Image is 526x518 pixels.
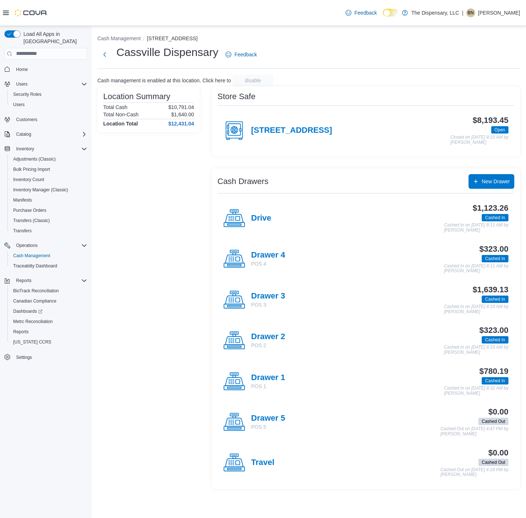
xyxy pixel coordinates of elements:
[13,144,87,153] span: Inventory
[10,251,53,260] a: Cash Management
[251,423,285,431] p: POS 5
[478,459,508,466] span: Cashed Out
[7,226,90,236] button: Transfers
[103,112,139,117] h6: Total Non-Cash
[13,276,34,285] button: Reports
[20,30,87,45] span: Load All Apps in [GEOGRAPHIC_DATA]
[10,327,87,336] span: Reports
[10,338,87,346] span: Washington CCRS
[485,337,505,343] span: Cashed In
[10,175,47,184] a: Inventory Count
[116,45,218,60] h1: Cassville Dispensary
[10,307,45,316] a: Dashboards
[13,166,50,172] span: Bulk Pricing Import
[10,297,87,305] span: Canadian Compliance
[7,251,90,261] button: Cash Management
[10,165,87,174] span: Bulk Pricing Import
[444,304,508,314] p: Cashed In on [DATE] 8:33 AM by [PERSON_NAME]
[234,51,257,58] span: Feedback
[13,276,87,285] span: Reports
[466,8,475,17] div: Benjamin Nichols
[469,174,514,189] button: New Drawer
[13,144,37,153] button: Inventory
[7,296,90,306] button: Canadian Compliance
[16,131,31,137] span: Catalog
[1,129,90,139] button: Catalog
[103,104,127,110] h6: Total Cash
[13,91,41,97] span: Security Roles
[7,100,90,110] button: Users
[97,47,112,62] button: Next
[354,9,377,16] span: Feedback
[10,262,87,270] span: Traceabilty Dashboard
[482,459,505,466] span: Cashed Out
[13,228,31,234] span: Transfers
[13,308,42,314] span: Dashboards
[217,92,255,101] h3: Store Safe
[482,296,508,303] span: Cashed In
[10,297,59,305] a: Canadian Compliance
[7,306,90,316] a: Dashboards
[10,165,53,174] a: Bulk Pricing Import
[168,121,194,127] h4: $12,431.04
[444,223,508,233] p: Cashed In on [DATE] 8:11 AM by [PERSON_NAME]
[16,81,27,87] span: Users
[482,255,508,262] span: Cashed In
[7,164,90,174] button: Bulk Pricing Import
[10,226,87,235] span: Transfers
[473,116,508,125] h3: $8,193.45
[485,214,505,221] span: Cashed In
[217,177,268,186] h3: Cash Drawers
[10,216,87,225] span: Transfers (Classic)
[343,5,380,20] a: Feedback
[462,8,463,17] p: |
[7,154,90,164] button: Adjustments (Classic)
[13,298,56,304] span: Canadian Compliance
[10,226,34,235] a: Transfers
[10,155,87,164] span: Adjustments (Classic)
[7,205,90,215] button: Purchase Orders
[1,275,90,286] button: Reports
[10,307,87,316] span: Dashboards
[10,206,49,215] a: Purchase Orders
[10,317,87,326] span: Metrc Reconciliation
[10,90,44,99] a: Security Roles
[13,197,32,203] span: Manifests
[7,261,90,271] button: Traceabilty Dashboard
[1,240,90,251] button: Operations
[16,354,32,360] span: Settings
[13,218,50,224] span: Transfers (Classic)
[223,47,260,62] a: Feedback
[251,414,285,423] h4: Drawer 5
[13,352,87,361] span: Settings
[251,342,285,349] p: POS 2
[383,9,398,16] input: Dark Mode
[97,78,231,83] p: Cash management is enabled at this location. Click here to
[495,127,505,133] span: Open
[10,216,53,225] a: Transfers (Classic)
[13,288,59,294] span: BioTrack Reconciliation
[482,214,508,221] span: Cashed In
[168,104,194,110] p: $10,791.04
[13,156,56,162] span: Adjustments (Classic)
[4,61,87,382] nav: Complex example
[7,195,90,205] button: Manifests
[16,117,37,123] span: Customers
[482,418,505,425] span: Cashed Out
[10,338,54,346] a: [US_STATE] CCRS
[10,196,87,204] span: Manifests
[450,135,508,145] p: Closed on [DATE] 8:10 AM by [PERSON_NAME]
[482,377,508,384] span: Cashed In
[7,286,90,296] button: BioTrack Reconciliation
[7,337,90,347] button: [US_STATE] CCRS
[13,102,25,108] span: Users
[10,206,87,215] span: Purchase Orders
[473,285,508,294] h3: $1,639.13
[1,64,90,75] button: Home
[13,263,57,269] span: Traceabilty Dashboard
[10,185,87,194] span: Inventory Manager (Classic)
[10,251,87,260] span: Cash Management
[251,251,285,260] h4: Drawer 4
[1,144,90,154] button: Inventory
[1,114,90,125] button: Customers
